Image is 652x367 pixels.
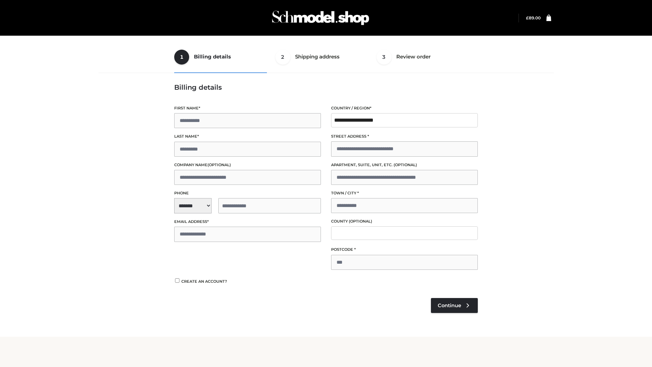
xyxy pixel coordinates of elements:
[526,15,529,20] span: £
[174,278,180,283] input: Create an account?
[174,133,321,140] label: Last name
[331,246,478,253] label: Postcode
[349,219,372,224] span: (optional)
[331,133,478,140] label: Street address
[394,162,417,167] span: (optional)
[331,105,478,111] label: Country / Region
[174,219,321,225] label: Email address
[174,190,321,196] label: Phone
[270,4,372,31] img: Schmodel Admin 964
[331,190,478,196] label: Town / City
[331,218,478,225] label: County
[526,15,541,20] bdi: 89.00
[181,279,227,284] span: Create an account?
[526,15,541,20] a: £89.00
[207,162,231,167] span: (optional)
[174,162,321,168] label: Company name
[438,302,461,309] span: Continue
[174,83,478,91] h3: Billing details
[431,298,478,313] a: Continue
[331,162,478,168] label: Apartment, suite, unit, etc.
[174,105,321,111] label: First name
